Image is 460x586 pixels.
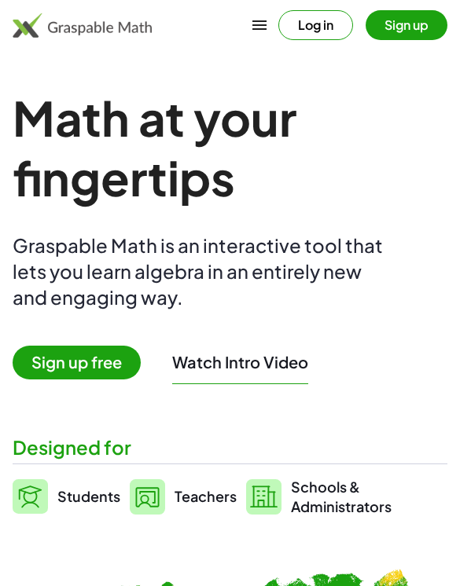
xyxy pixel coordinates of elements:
a: Students [13,477,120,516]
div: Graspable Math is an interactive tool that lets you learn algebra in an entirely new and engaging... [13,233,390,310]
img: svg%3e [13,479,48,514]
button: Sign up [366,10,447,40]
h1: Math at your fingertips [13,88,447,207]
a: Schools &Administrators [246,477,392,516]
a: Teachers [130,477,237,516]
img: svg%3e [246,479,282,515]
div: Designed for [13,434,447,460]
span: Schools & Administrators [291,477,392,516]
button: Watch Intro Video [172,352,308,372]
span: Sign up free [13,346,141,379]
span: Teachers [175,487,237,505]
span: Students [57,487,120,505]
img: svg%3e [130,479,165,515]
button: Log in [278,10,353,40]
